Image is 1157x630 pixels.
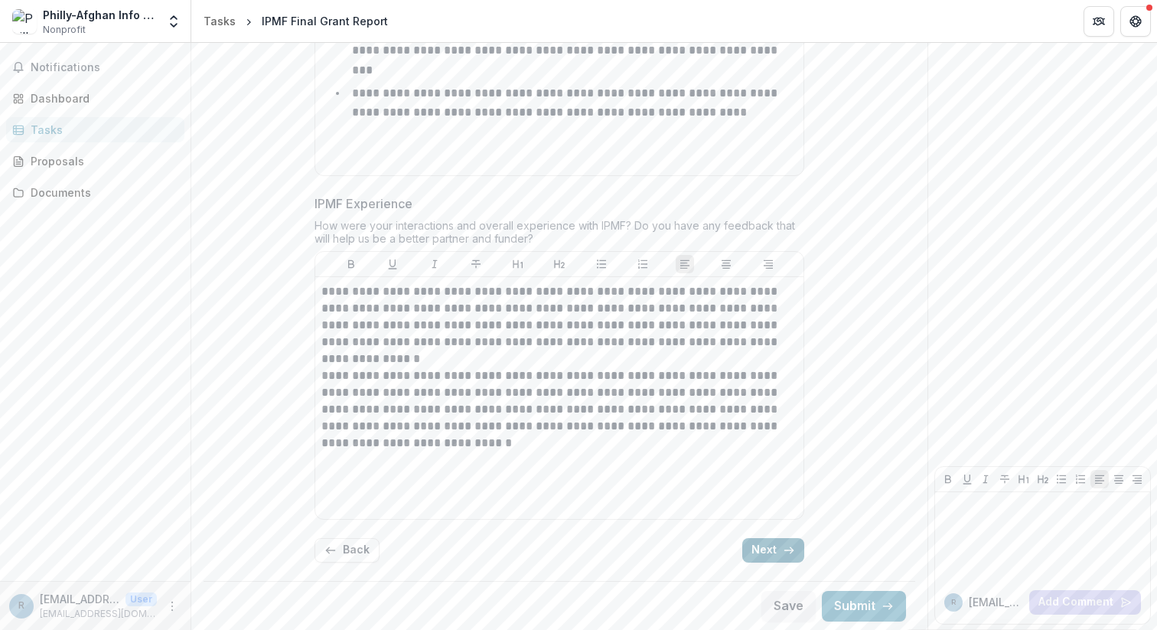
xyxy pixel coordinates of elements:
p: [EMAIL_ADDRESS][DOMAIN_NAME] [40,607,157,621]
button: Submit [822,591,906,622]
button: Partners [1084,6,1114,37]
button: Back [315,538,380,563]
nav: breadcrumb [197,10,394,32]
a: Proposals [6,149,184,174]
button: Underline [958,470,976,488]
button: Underline [383,255,402,273]
button: Ordered List [634,255,652,273]
button: Bullet List [1052,470,1071,488]
button: Save [761,591,816,622]
button: Next [742,538,804,563]
p: IPMF Experience [315,194,412,213]
button: Heading 1 [509,255,527,273]
a: Tasks [197,10,242,32]
button: Heading 2 [550,255,569,273]
button: Ordered List [1071,470,1090,488]
button: Heading 2 [1034,470,1052,488]
span: Notifications [31,61,178,74]
img: Philly-Afghan Info Hub [12,9,37,34]
button: Align Center [717,255,735,273]
div: Tasks [204,13,236,29]
span: Nonprofit [43,23,86,37]
div: Tasks [31,122,172,138]
p: User [125,592,157,606]
button: Get Help [1120,6,1151,37]
button: Align Center [1110,470,1128,488]
button: Italicize [976,470,995,488]
a: Tasks [6,117,184,142]
button: Open entity switcher [163,6,184,37]
button: Italicize [425,255,444,273]
div: Dashboard [31,90,172,106]
p: [EMAIL_ADDRESS][DOMAIN_NAME] [40,591,119,607]
div: rahmanitahira@gmail.com [951,599,956,606]
button: Align Right [759,255,777,273]
button: Align Right [1128,470,1146,488]
button: Add Comment [1029,590,1141,615]
button: Strike [996,470,1014,488]
div: Philly-Afghan Info Hub [43,7,157,23]
div: IPMF Final Grant Report [262,13,388,29]
button: Bold [939,470,957,488]
button: Align Left [1090,470,1109,488]
a: Dashboard [6,86,184,111]
div: Proposals [31,153,172,169]
button: Heading 1 [1015,470,1033,488]
a: Documents [6,180,184,205]
button: Notifications [6,55,184,80]
div: rahmanitahira@gmail.com [18,601,24,611]
button: Bullet List [592,255,611,273]
button: Bold [342,255,360,273]
button: More [163,597,181,615]
div: Documents [31,184,172,201]
p: [EMAIL_ADDRESS][DOMAIN_NAME] [969,594,1023,610]
div: How were your interactions and overall experience with IPMF? Do you have any feedback that will h... [315,219,804,251]
button: Strike [467,255,485,273]
button: Align Left [676,255,694,273]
